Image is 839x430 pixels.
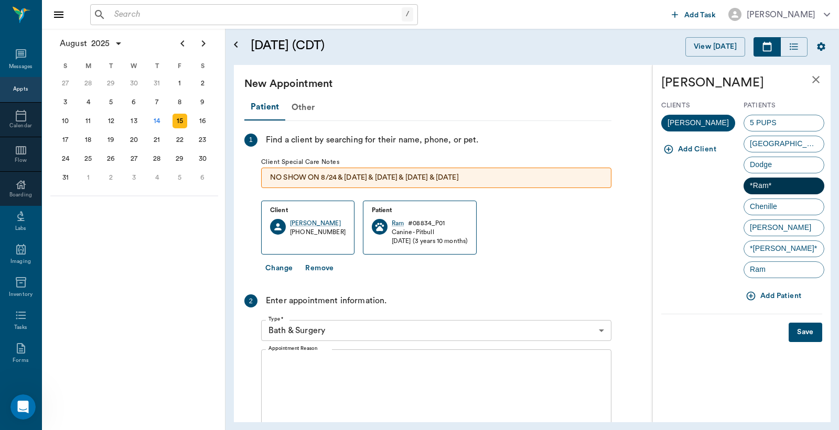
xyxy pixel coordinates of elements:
div: T [145,58,168,74]
button: Add Patient [744,286,805,306]
span: Client Special Care Notes [261,159,339,165]
div: Tuesday, July 29, 2025 [104,76,119,91]
div: Thursday, August 28, 2025 [149,151,164,166]
div: Find a client by searching for their name, phone, or pet. [266,134,479,147]
div: Labs [15,225,26,233]
div: Saturday, August 23, 2025 [195,133,210,147]
button: [PERSON_NAME] [720,5,838,24]
div: Monday, August 25, 2025 [81,151,95,166]
div: # 08834_P01 [408,219,445,228]
div: [PERSON_NAME] [747,8,815,21]
button: Save [789,323,822,342]
span: 2025 [89,36,112,51]
div: Tuesday, September 2, 2025 [104,170,119,185]
button: Remove [301,259,338,278]
div: [DATE] (3 years 10 months) [392,237,468,246]
div: Friday, August 29, 2025 [173,151,187,166]
div: Tuesday, August 19, 2025 [104,133,119,147]
div: Chenille [744,199,824,215]
span: August [58,36,89,51]
div: / [402,7,413,21]
span: Chenille [744,201,783,212]
div: Canine - Pitbull [392,228,468,237]
div: Thursday, September 4, 2025 [149,170,164,185]
button: View [DATE] [685,37,745,57]
label: Appointment Reason [268,345,317,352]
span: [GEOGRAPHIC_DATA] [744,138,824,149]
div: Friday, August 15, 2025 [173,114,187,128]
div: Bath & Surgery [261,320,611,341]
div: Sunday, August 31, 2025 [58,170,73,185]
div: Saturday, August 2, 2025 [195,76,210,91]
div: Wednesday, August 6, 2025 [127,95,142,109]
p: Patient [372,205,468,215]
p: [PERSON_NAME] [661,73,822,92]
div: S [191,58,214,74]
div: Monday, August 4, 2025 [81,95,95,109]
span: [PERSON_NAME] [744,222,817,233]
div: [PERSON_NAME] [744,219,824,236]
div: 1 [244,134,257,147]
p: NO SHOW ON 8/24 & [DATE] & [DATE] & [DATE] & [DATE] [270,172,603,183]
div: T [100,58,123,74]
div: Thursday, August 21, 2025 [149,133,164,147]
div: W [123,58,146,74]
div: Friday, August 8, 2025 [173,95,187,109]
div: Patient [244,94,285,120]
label: Type * [268,315,284,323]
div: S [54,58,77,74]
div: Tasks [14,324,27,332]
div: Messages [9,63,33,71]
div: [PERSON_NAME] [661,115,735,131]
div: Saturday, September 6, 2025 [195,170,210,185]
button: Add Client [661,140,720,159]
div: Enter appointment information. [266,294,387,307]
span: Ram [744,264,771,275]
span: *[PERSON_NAME]* [744,243,823,254]
span: Dodge [744,159,778,170]
a: [PERSON_NAME] [290,219,346,228]
div: Monday, August 18, 2025 [81,133,95,147]
div: Inventory [9,291,33,299]
div: M [77,58,100,74]
div: Tuesday, August 26, 2025 [104,151,119,166]
p: Client [270,205,346,215]
div: New Appointment [244,75,808,92]
button: Next page [193,33,214,54]
div: Other [285,95,321,120]
div: Sunday, August 10, 2025 [58,114,73,128]
span: 5 PUPS [744,117,782,128]
div: Friday, August 22, 2025 [173,133,187,147]
div: Friday, September 5, 2025 [173,170,187,185]
div: Thursday, July 31, 2025 [149,76,164,91]
div: *[PERSON_NAME]* [744,240,824,257]
button: Previous page [172,33,193,54]
div: 2 [244,294,257,307]
div: Sunday, July 27, 2025 [58,76,73,91]
div: Saturday, August 16, 2025 [195,114,210,128]
div: F [168,58,191,74]
div: [PHONE_NUMBER] [290,228,346,237]
button: Change [261,259,297,278]
div: 5 PUPS [744,115,824,131]
div: Saturday, August 9, 2025 [195,95,210,109]
div: Dodge [744,157,824,173]
div: Monday, August 11, 2025 [81,114,95,128]
div: Appts [13,85,28,93]
div: Sunday, August 24, 2025 [58,151,73,166]
button: Open calendar [230,25,242,65]
div: Friday, August 1, 2025 [173,76,187,91]
button: Close drawer [48,4,69,25]
button: Add Task [668,5,720,24]
div: [GEOGRAPHIC_DATA] [744,136,824,152]
div: Wednesday, August 27, 2025 [127,151,142,166]
div: Imaging [10,258,31,266]
a: Ram [392,219,404,228]
div: Sunday, August 17, 2025 [58,133,73,147]
p: Clients [661,101,735,111]
div: Wednesday, August 13, 2025 [127,114,142,128]
span: [PERSON_NAME] [661,117,735,128]
div: Tuesday, August 5, 2025 [104,95,119,109]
